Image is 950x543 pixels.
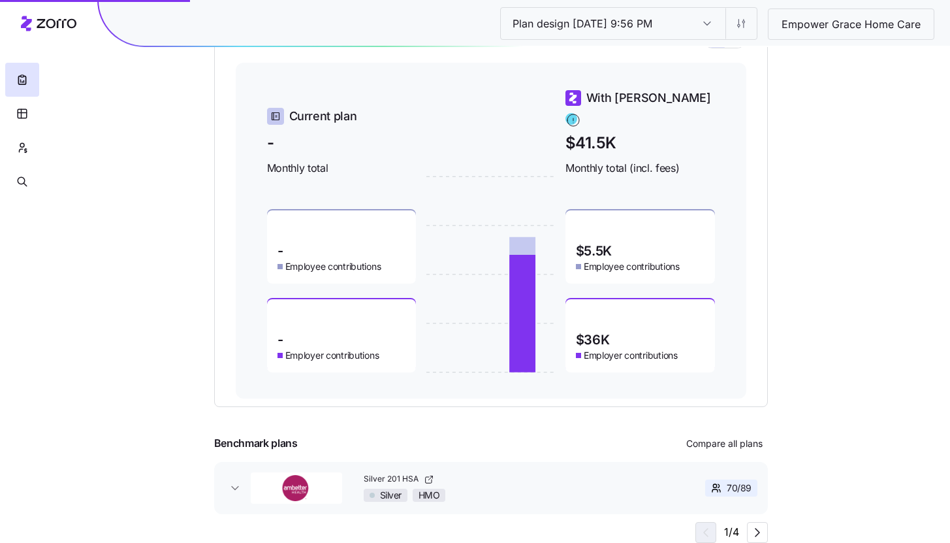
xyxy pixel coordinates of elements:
span: Monthly total (incl. fees) [565,160,715,176]
img: Ambetter [251,472,342,504]
span: Employee contributions [285,260,381,273]
div: 1 / 4 [695,522,768,543]
span: Compare all plans [686,437,763,450]
span: $41.5K [565,131,715,155]
button: Compare all plans [681,433,768,454]
a: Silver 201 HSA [364,474,646,485]
button: AmbetterSilver 201 HSASilverHMO70/89 [214,462,768,514]
span: Silver 201 HSA [364,474,421,485]
span: Benchmark plans [214,435,298,452]
span: HMO [419,489,440,501]
span: Silver [380,489,402,501]
span: - [277,244,283,257]
button: Settings [725,8,757,39]
span: $5.5K [576,244,612,257]
span: - [267,131,417,155]
span: Empower Grace Home Care [771,16,931,33]
span: - [277,333,283,346]
span: 70 / 89 [727,482,752,495]
span: Employee contributions [584,260,680,273]
span: Employer contributions [285,349,379,362]
span: Current plan [289,107,357,125]
span: Employer contributions [584,349,678,362]
span: $36K [576,333,609,346]
span: Monthly total [267,160,417,176]
span: With [PERSON_NAME] [586,89,711,107]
